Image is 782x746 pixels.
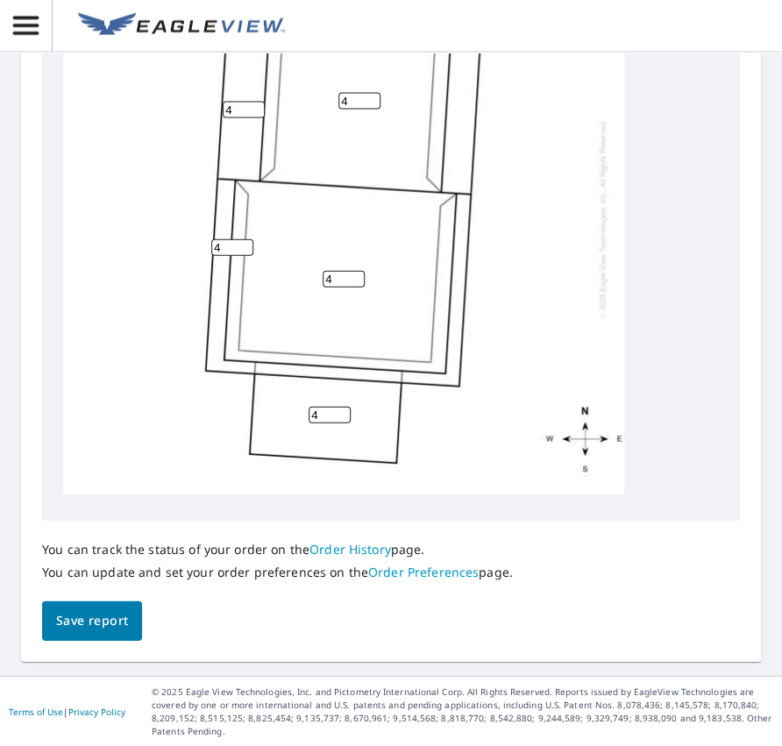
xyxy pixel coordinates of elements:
[42,542,513,558] p: You can track the status of your order on the page.
[309,541,391,558] a: Order History
[56,610,128,632] span: Save report
[368,564,479,580] a: Order Preferences
[152,686,773,738] p: © 2025 Eagle View Technologies, Inc. and Pictometry International Corp. All Rights Reserved. Repo...
[68,706,125,718] a: Privacy Policy
[9,706,63,718] a: Terms of Use
[78,13,285,39] img: EV Logo
[42,565,513,580] p: You can update and set your order preferences on the page.
[42,601,142,641] button: Save report
[68,3,295,50] a: EV Logo
[9,707,125,717] p: |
